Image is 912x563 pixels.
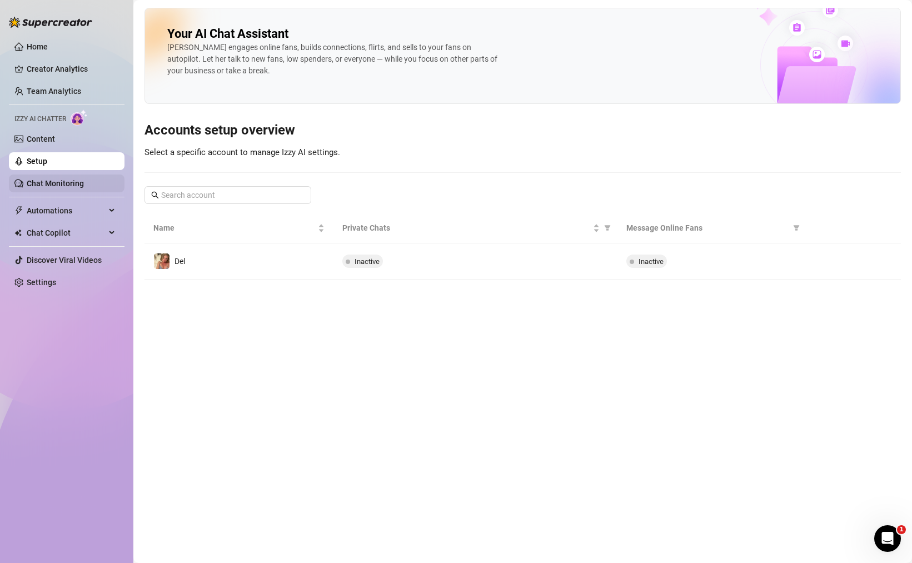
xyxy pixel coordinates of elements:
[71,109,88,126] img: AI Chatter
[897,525,906,534] span: 1
[154,253,170,269] img: Del
[144,147,340,157] span: Select a specific account to manage Izzy AI settings.
[874,525,901,552] iframe: Intercom live chat
[626,222,789,234] span: Message Online Fans
[815,252,833,270] button: right
[27,60,116,78] a: Creator Analytics
[27,42,48,51] a: Home
[9,17,92,28] img: logo-BBDzfeDw.svg
[14,229,22,237] img: Chat Copilot
[604,225,611,231] span: filter
[144,122,901,139] h3: Accounts setup overview
[793,225,800,231] span: filter
[791,220,802,236] span: filter
[14,206,23,215] span: thunderbolt
[151,191,159,199] span: search
[144,213,333,243] th: Name
[602,220,613,236] span: filter
[27,278,56,287] a: Settings
[27,179,84,188] a: Chat Monitoring
[639,257,664,266] span: Inactive
[27,256,102,265] a: Discover Viral Videos
[27,202,106,220] span: Automations
[342,222,590,234] span: Private Chats
[153,222,316,234] span: Name
[175,257,185,266] span: Del
[27,87,81,96] a: Team Analytics
[14,114,66,124] span: Izzy AI Chatter
[27,224,106,242] span: Chat Copilot
[161,189,296,201] input: Search account
[27,157,47,166] a: Setup
[355,257,380,266] span: Inactive
[333,213,617,243] th: Private Chats
[820,257,828,265] span: right
[167,42,501,77] div: [PERSON_NAME] engages online fans, builds connections, flirts, and sells to your fans on autopilo...
[167,26,288,42] h2: Your AI Chat Assistant
[27,134,55,143] a: Content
